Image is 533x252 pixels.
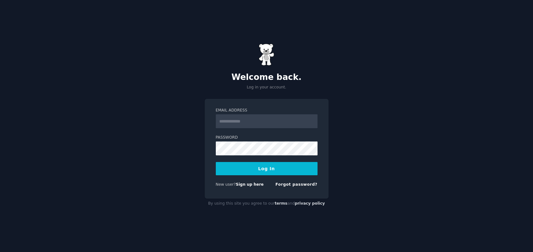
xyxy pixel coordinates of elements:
img: Gummy Bear [259,44,275,66]
a: Forgot password? [276,182,318,187]
a: privacy policy [295,201,325,206]
label: Password [216,135,318,141]
div: By using this site you agree to our and [205,199,329,209]
label: Email Address [216,108,318,113]
span: New user? [216,182,236,187]
button: Log In [216,162,318,175]
a: terms [275,201,287,206]
h2: Welcome back. [205,72,329,82]
p: Log in your account. [205,85,329,90]
a: Sign up here [236,182,263,187]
